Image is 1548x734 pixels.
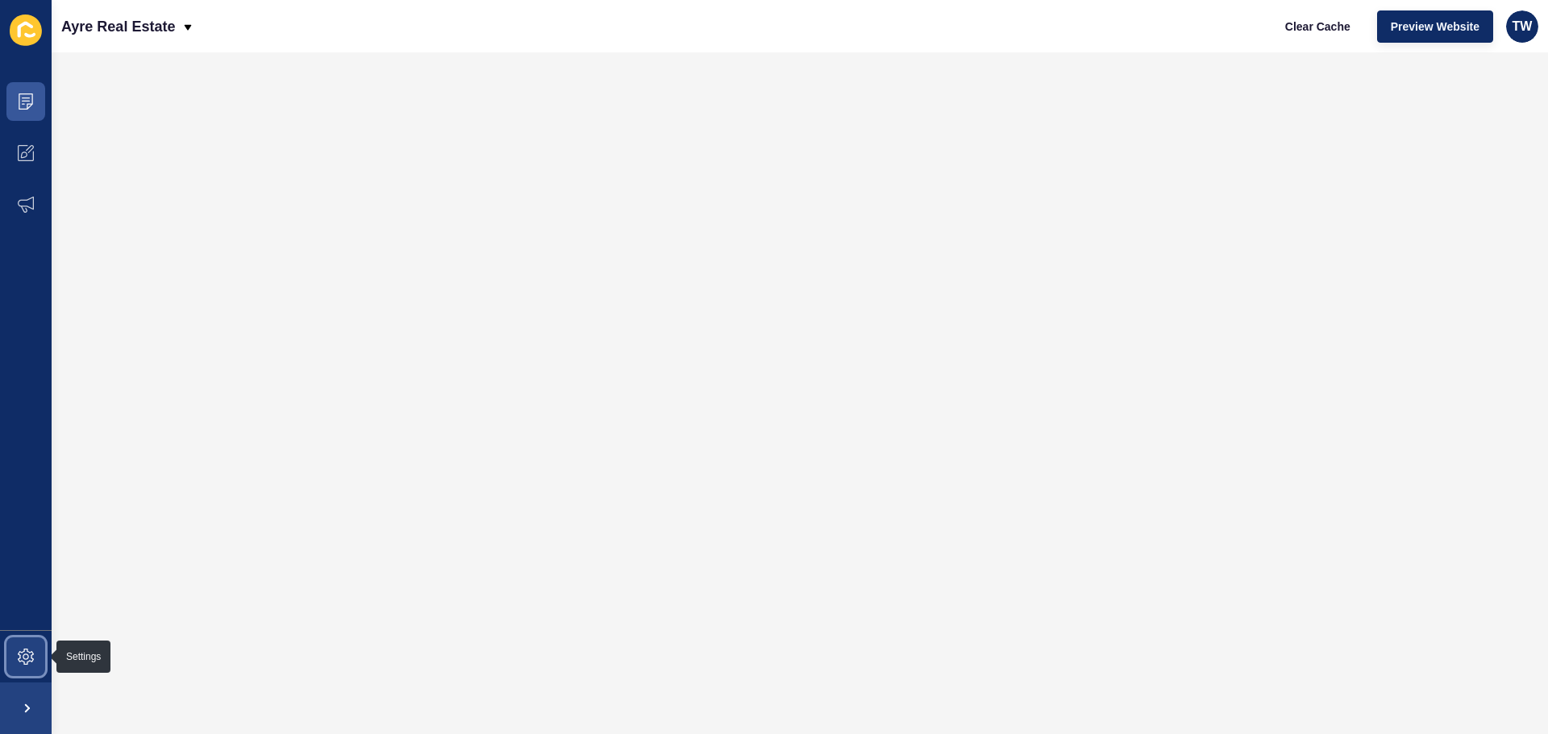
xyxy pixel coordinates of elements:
span: Preview Website [1391,19,1479,35]
div: Settings [66,650,101,663]
span: TW [1513,19,1533,35]
button: Preview Website [1377,10,1493,43]
p: Ayre Real Estate [61,6,175,47]
button: Clear Cache [1271,10,1364,43]
span: Clear Cache [1285,19,1350,35]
